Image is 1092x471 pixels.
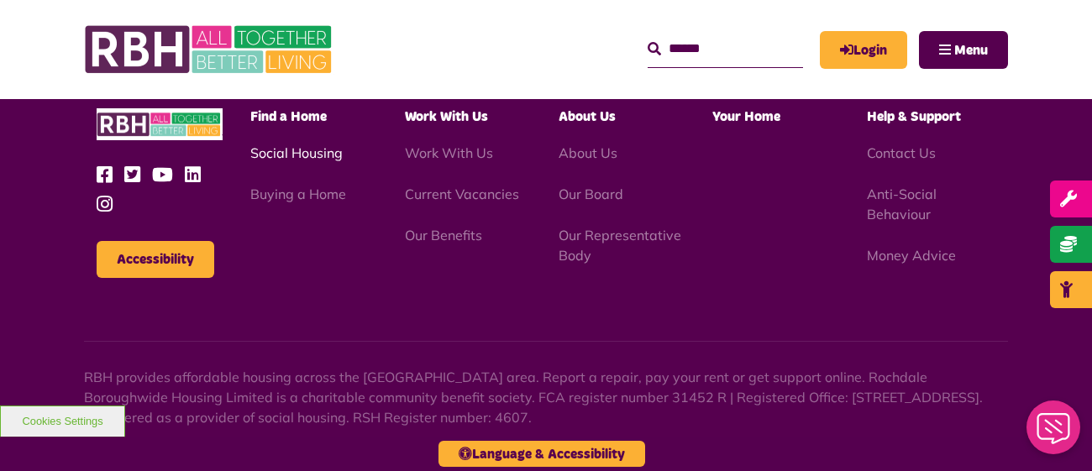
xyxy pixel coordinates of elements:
[84,17,336,82] img: RBH
[712,110,780,123] span: Your Home
[867,110,961,123] span: Help & Support
[867,247,956,264] a: Money Advice
[405,110,488,123] span: Work With Us
[250,186,346,202] a: Buying a Home
[559,110,616,123] span: About Us
[84,367,1008,427] p: RBH provides affordable housing across the [GEOGRAPHIC_DATA] area. Report a repair, pay your rent...
[97,108,223,141] img: RBH
[867,144,936,161] a: Contact Us
[405,144,493,161] a: Work With Us
[438,441,645,467] button: Language & Accessibility
[405,227,482,243] a: Our Benefits
[648,39,661,60] button: search
[250,110,327,123] span: Find a Home
[405,186,519,202] a: Current Vacancies
[559,186,623,202] a: Our Board
[867,186,937,222] a: Anti-Social Behaviour
[250,144,343,161] a: Social Housing - open in a new tab
[97,241,214,278] button: Accessibility
[559,144,617,161] a: About Us
[919,31,1008,69] button: Navigation
[559,227,681,264] a: Our Representative Body
[954,44,988,57] span: Menu
[648,31,803,67] input: Search
[820,31,907,69] a: MyRBH
[1016,395,1092,471] iframe: Netcall Web Assistant for live chat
